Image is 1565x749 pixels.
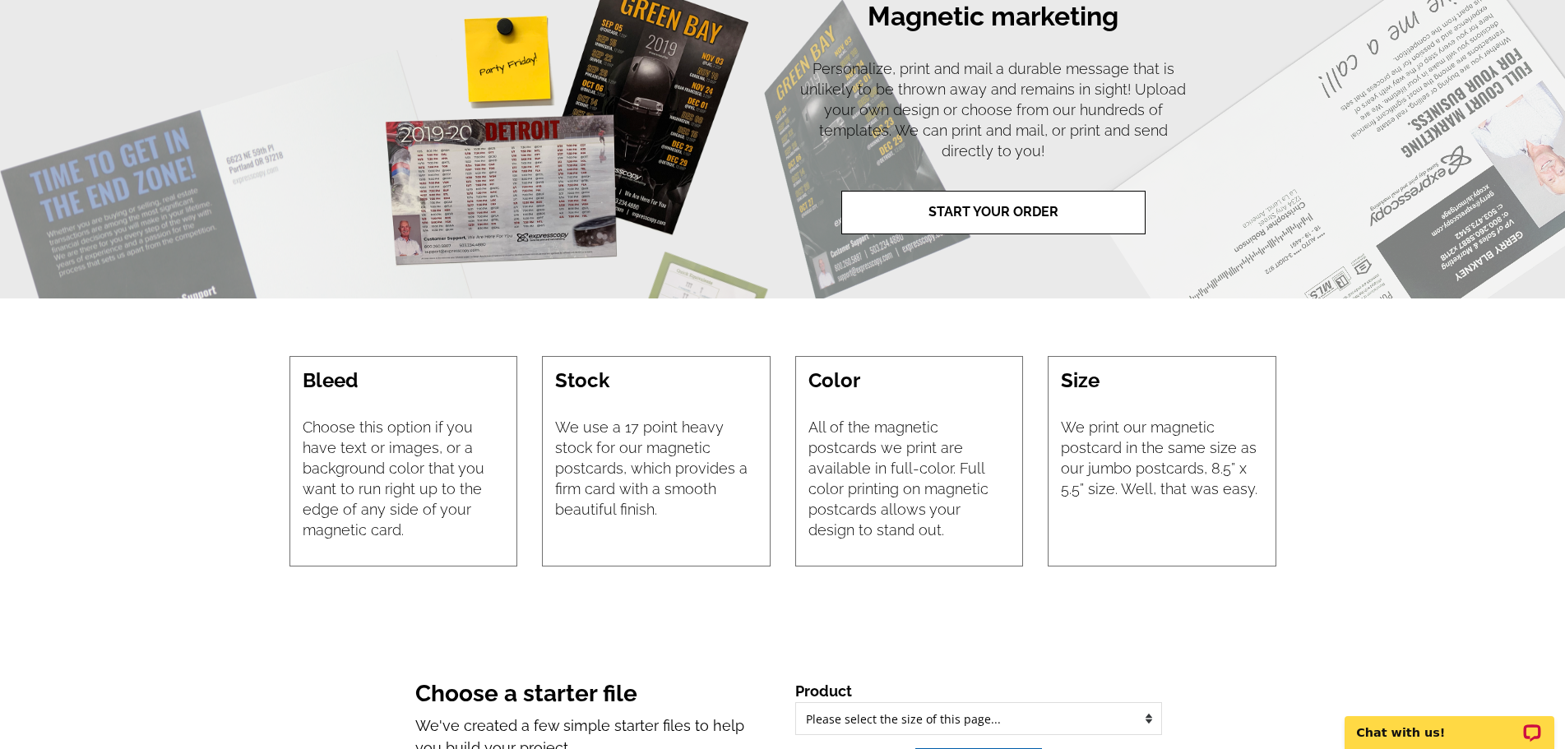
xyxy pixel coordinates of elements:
p: Choose this option if you have text or images, or a background color that you want to run right u... [303,417,505,540]
p: We use a 17 point heavy stock for our magnetic postcards, which provides a firm card with a smoot... [555,417,757,520]
iframe: LiveChat chat widget [1334,697,1565,749]
a: START YOUR ORDER [841,191,1146,234]
p: We print our magnetic postcard in the same size as our jumbo postcards, 8.5” x 5.5” size. Well, t... [1061,417,1263,499]
h3: Choose a starter file [415,680,770,708]
p: Product [795,680,1162,702]
h4: Color [808,369,1011,393]
h4: Bleed [303,369,505,393]
h4: Size [1061,369,1263,393]
p: Personalize, print and mail a durable message that is unlikely to be thrown away and remains in s... [800,52,1187,178]
h4: Stock [555,369,757,393]
h2: Magnetic marketing [868,1,1118,35]
p: All of the magnetic postcards we print are available in full-color. Full color printing on magnet... [808,417,1011,540]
